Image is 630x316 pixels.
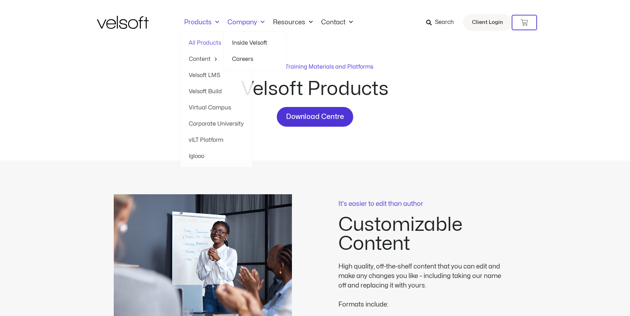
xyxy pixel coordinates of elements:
[435,18,454,27] span: Search
[232,51,278,67] a: Careers
[426,17,459,29] a: Search
[286,111,344,122] span: Download Centre
[97,16,149,29] img: Velsoft Training Materials
[472,18,503,27] span: Client Login
[338,290,507,309] div: Formats include:
[180,19,357,26] nav: Menu
[257,63,373,71] p: Corporate Training Materials and Platforms
[189,148,244,164] a: Iglooo
[338,215,517,253] h2: Customizable Content
[188,80,442,99] h2: Velsoft Products
[189,51,244,67] a: ContentMenu Toggle
[189,83,244,100] a: Velsoft Build
[180,19,223,26] a: ProductsMenu Toggle
[317,19,357,26] a: ContactMenu Toggle
[189,100,244,116] a: Virtual Campus
[189,35,244,51] a: All Products
[269,19,317,26] a: ResourcesMenu Toggle
[189,116,244,132] a: Corporate University
[180,32,252,168] ul: ProductsMenu Toggle
[463,14,512,31] a: Client Login
[338,262,507,290] div: High quality, off-the-shelf content that you can edit and make any changes you like – including t...
[223,32,287,70] ul: CompanyMenu Toggle
[223,19,269,26] a: CompanyMenu Toggle
[277,107,353,127] a: Download Centre
[189,67,244,83] a: Velsoft LMS
[338,201,517,207] p: It's easier to edit than author
[189,132,244,148] a: vILT Platform
[232,35,278,51] a: Inside Velsoft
